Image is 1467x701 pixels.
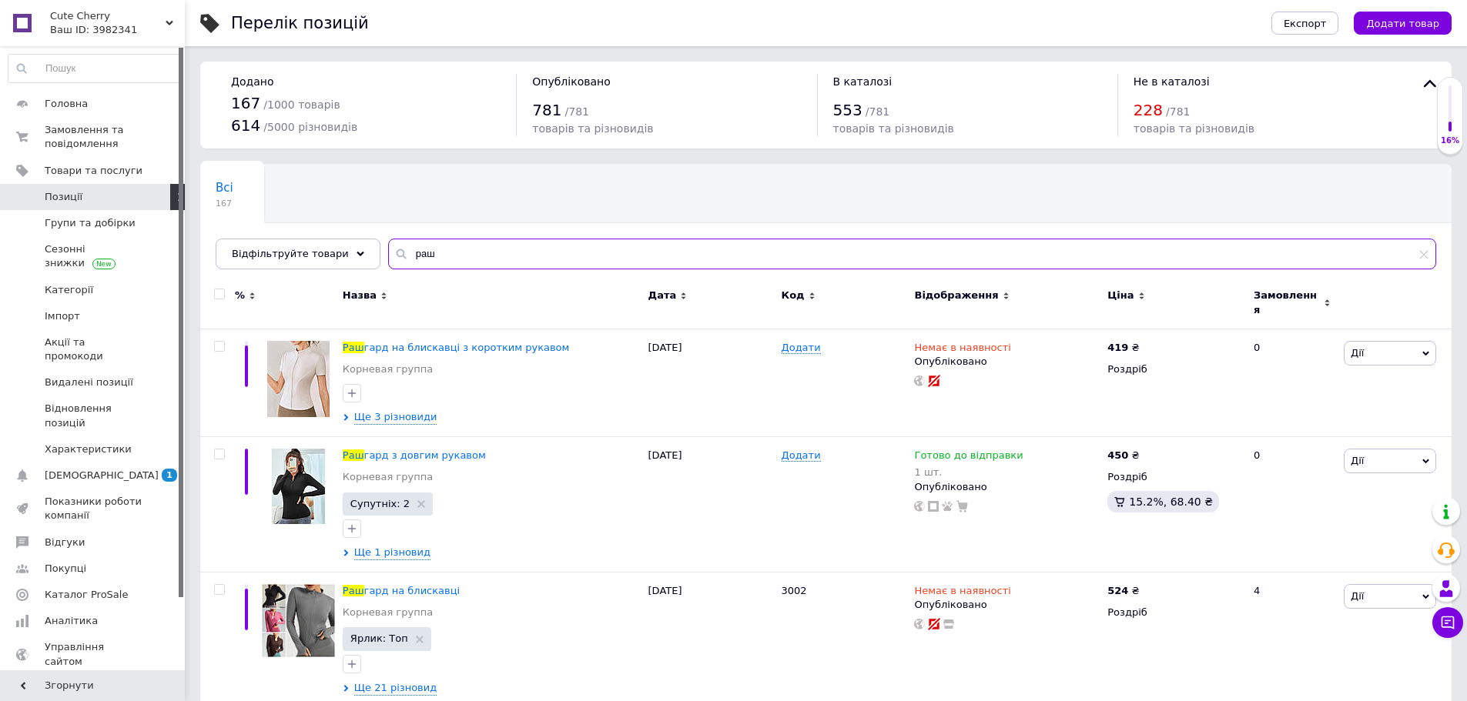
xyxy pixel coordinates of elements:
[45,495,142,522] span: Показники роботи компанії
[532,122,653,135] span: товарів та різновидів
[914,342,1010,358] span: Немає в наявності
[782,449,821,462] span: Додати
[45,588,128,602] span: Каталог ProSale
[1284,18,1327,29] span: Експорт
[343,449,364,461] span: Раш
[45,640,142,668] span: Управління сайтом
[343,342,364,353] span: Раш
[565,105,589,118] span: / 781
[343,289,377,302] span: Назва
[354,546,430,560] span: Ще 1 різновид
[1107,449,1128,461] b: 450
[45,123,142,151] span: Замовлення та повідомлення
[1107,470,1241,484] div: Роздріб
[1271,12,1339,35] button: Експорт
[833,122,954,135] span: товарів та різновидів
[216,198,233,209] span: 167
[235,289,245,302] span: %
[45,309,80,323] span: Імпорт
[914,289,998,302] span: Відображення
[364,585,461,596] span: гард на блискавці
[364,342,570,353] span: гард на блискавці з коротким рукавом
[1166,105,1190,118] span: / 781
[1354,12,1452,35] button: Додати товар
[1432,607,1463,638] button: Чат з покупцем
[1107,342,1128,353] b: 419
[1129,496,1213,508] span: 15.2%, 68.40 ₴
[1107,584,1139,598] div: ₴
[343,470,433,484] a: Корневая группа
[45,402,142,429] span: Відновлення позицій
[914,480,1100,494] div: Опубліковано
[1351,455,1364,466] span: Дії
[782,342,821,354] span: Додати
[343,585,364,596] span: Раш
[364,449,486,461] span: гард з довгим рукавом
[645,329,778,437] div: [DATE]
[231,94,260,112] span: 167
[343,449,486,461] a: Рашгард з довгим рукавом
[914,598,1100,612] div: Опубліковано
[1366,18,1439,29] span: Додати товар
[914,466,1023,478] div: 1 шт.
[1351,347,1364,359] span: Дії
[1254,289,1320,316] span: Замовлення
[45,97,88,111] span: Головна
[1107,341,1139,355] div: ₴
[1134,75,1210,88] span: Не в каталозі
[343,606,433,619] a: Корневая группа
[267,341,330,417] img: Рашгард на блискавці з коротким рукавом
[50,9,166,23] span: Cute Cherry
[45,190,82,204] span: Позиції
[8,55,181,82] input: Пошук
[272,449,325,524] img: Рашгард з довгим рукавом
[45,216,136,230] span: Групи та добірки
[1107,289,1134,302] span: Ціна
[1107,585,1128,596] b: 524
[45,242,142,270] span: Сезонні знижки
[231,15,369,32] div: Перелік позицій
[232,248,349,259] span: Відфільтруйте товари
[1244,437,1340,572] div: 0
[263,121,357,133] span: / 5000 різновидів
[782,289,805,302] span: Код
[1244,329,1340,437] div: 0
[231,75,273,88] span: Додано
[50,23,185,37] div: Ваш ID: 3982341
[1134,101,1163,119] span: 228
[343,362,433,376] a: Корневая группа
[350,633,408,643] span: Ярлик: Топ
[45,469,159,482] span: [DEMOGRAPHIC_DATA]
[532,101,561,119] span: 781
[45,164,142,178] span: Товари та послуги
[350,499,410,509] span: Супутніх: 2
[231,116,260,135] span: 614
[45,614,98,628] span: Аналітика
[388,239,1436,269] input: Пошук по назві позиції, артикулу і пошуковим запитам
[914,585,1010,601] span: Немає в наявності
[45,562,86,576] span: Покупці
[645,437,778,572] div: [DATE]
[45,335,142,363] span: Акції та промокоди
[343,342,570,353] a: Рашгард на блискавці з коротким рукавом
[914,449,1023,466] span: Готово до відправки
[1107,449,1139,462] div: ₴
[354,410,437,425] span: Ще 3 різновиди
[263,98,340,111] span: / 1000 товарів
[45,376,133,389] span: Видалені позиції
[1107,606,1241,619] div: Роздріб
[833,101,862,119] span: 553
[262,584,335,657] img: Рашгард на блискавці
[45,536,85,549] span: Відгуки
[343,585,460,596] a: Рашгард на блискавці
[1438,135,1462,146] div: 16%
[782,585,807,596] span: 3002
[45,283,93,297] span: Категорії
[648,289,677,302] span: Дата
[914,355,1100,369] div: Опубліковано
[216,181,233,195] span: Всі
[1134,122,1254,135] span: товарів та різновидів
[532,75,611,88] span: Опубліковано
[45,442,132,456] span: Характеристики
[833,75,893,88] span: В каталозі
